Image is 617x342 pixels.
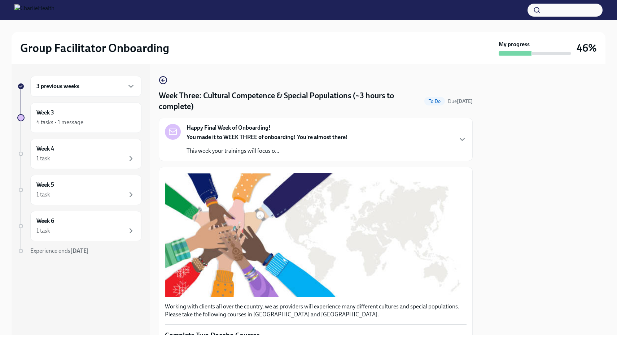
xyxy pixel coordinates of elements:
[17,103,141,133] a: Week 34 tasks • 1 message
[36,82,79,90] h6: 3 previous weeks
[424,99,445,104] span: To Do
[36,217,54,225] h6: Week 6
[165,303,467,319] p: Working with clients all over the country, we as providers will experience many different culture...
[165,173,467,297] button: Zoom image
[36,191,50,199] div: 1 task
[36,145,54,153] h6: Week 4
[36,109,54,117] h6: Week 3
[577,42,597,55] h3: 46%
[448,98,473,104] span: Due
[448,98,473,105] span: August 25th, 2025 07:00
[30,247,89,254] span: Experience ends
[17,211,141,241] a: Week 61 task
[36,227,50,235] div: 1 task
[30,76,141,97] div: 3 previous weeks
[36,155,50,163] div: 1 task
[159,90,421,112] h4: Week Three: Cultural Competence & Special Populations (~3 hours to complete)
[17,139,141,169] a: Week 41 task
[187,147,348,155] p: This week your trainings will focus o...
[36,118,83,126] div: 4 tasks • 1 message
[17,175,141,205] a: Week 51 task
[36,181,54,189] h6: Week 5
[14,4,54,16] img: CharlieHealth
[165,330,467,340] p: Complete Two Docebo Courses
[499,40,530,48] strong: My progress
[187,124,271,132] strong: Happy Final Week of Onboarding!
[70,247,89,254] strong: [DATE]
[20,41,169,55] h2: Group Facilitator Onboarding
[457,98,473,104] strong: [DATE]
[187,134,348,140] strong: You made it to WEEK THREE of onboarding! You're almost there!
